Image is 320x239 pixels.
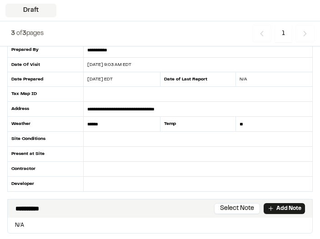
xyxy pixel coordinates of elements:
div: Address [7,102,84,117]
button: Select Note [214,203,260,214]
span: 3 [11,31,15,36]
div: Tax Map ID [7,87,84,102]
p: of pages [11,29,44,39]
div: Draft [5,4,56,17]
div: [DATE] EDT [84,76,149,83]
div: Temp [160,117,236,132]
div: Weather [7,117,84,132]
div: Site Conditions [7,132,84,147]
div: Contractor [7,162,84,177]
div: [DATE] 9:03 AM EDT [84,61,301,68]
nav: Navigation [252,25,315,42]
span: 3 [22,31,26,36]
p: N/A [11,221,309,229]
div: N/A [236,76,301,83]
div: Prepared By [7,43,84,58]
span: 1 [275,25,292,42]
div: Present at Site [7,147,84,162]
div: Developer [7,177,84,191]
div: Date of Last Report [160,72,236,87]
div: Date Prepared [7,72,84,87]
p: Add Note [276,204,301,213]
div: Date Of Visit [7,58,84,72]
